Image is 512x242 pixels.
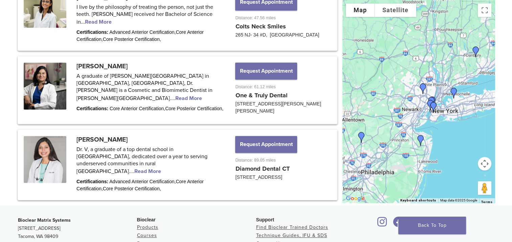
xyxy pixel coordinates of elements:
button: Map camera controls [478,157,491,170]
div: Dr. Julie Hassid [424,94,441,110]
a: Technique Guides, IFU & SDS [256,233,327,238]
button: Toggle fullscreen view [478,3,491,17]
button: Request Appointment [235,136,297,153]
span: Bioclear [137,217,156,222]
img: Google [344,194,366,203]
div: Dr. Ratna Vedullapalli [468,44,484,60]
button: Drag Pegman onto the map to open Street View [478,181,491,195]
button: Request Appointment [235,63,297,79]
span: Map data ©2025 Google [440,198,477,202]
a: Back To Top [398,217,466,234]
button: Keyboard shortcuts [400,198,436,203]
a: Open this area in Google Maps (opens a new window) [344,194,366,203]
a: Bioclear [391,221,406,227]
a: Terms (opens in new tab) [481,200,493,204]
div: Dr. Chitvan Gupta [446,85,462,101]
a: Products [137,224,158,230]
span: Support [256,217,274,222]
button: Show satellite imagery [375,3,416,17]
a: Bioclear [375,221,389,227]
div: Dr. Nina Kiani [423,94,440,110]
a: Find Bioclear Trained Doctors [256,224,328,230]
div: Dr. Alejandra Sanchez [415,80,431,97]
div: Dr. Neethi Dalvi [422,97,439,113]
div: Dr. Robert Scarazzo [353,129,370,145]
a: Courses [137,233,157,238]
button: Show street map [346,3,375,17]
strong: Bioclear Matrix Systems [18,217,71,223]
div: Dr. Sara Shahi [425,99,442,115]
div: Dr. Dilini Peiris [413,132,429,148]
